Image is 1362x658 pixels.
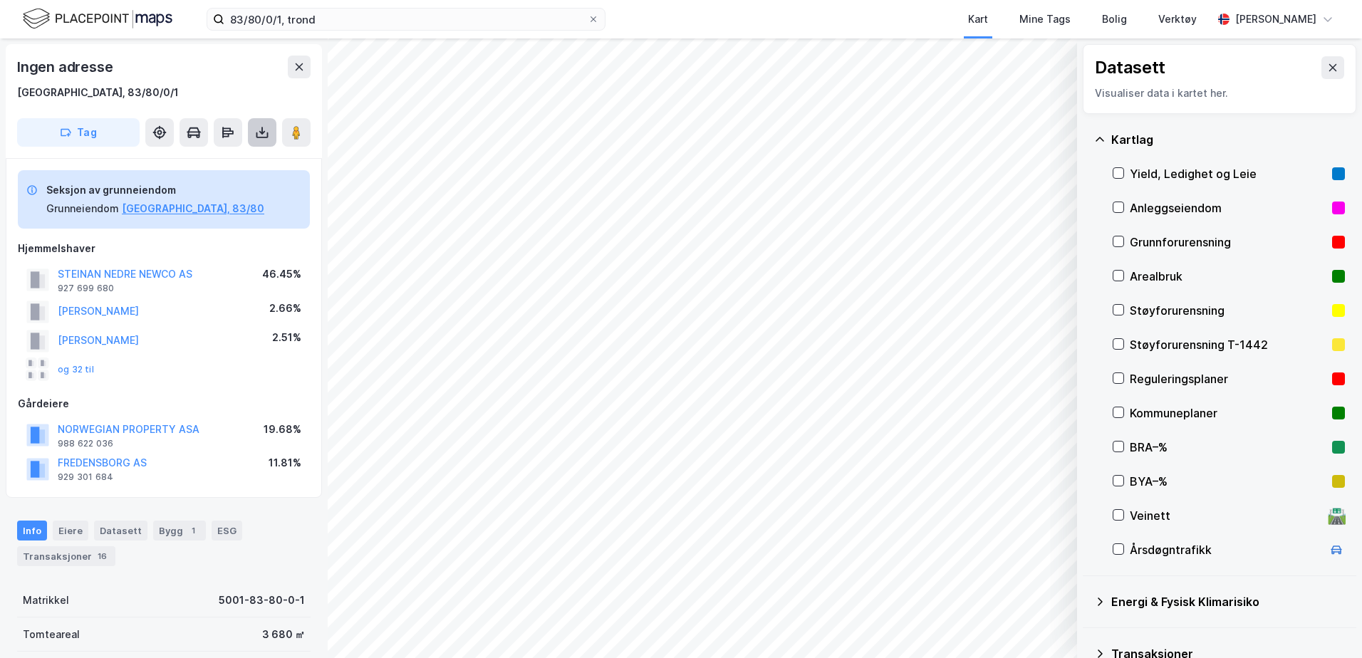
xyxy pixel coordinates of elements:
div: Anleggseiendom [1130,199,1326,216]
div: Kontrollprogram for chat [1291,590,1362,658]
div: 5001-83-80-0-1 [219,592,305,609]
div: 3 680 ㎡ [262,626,305,643]
iframe: Chat Widget [1291,590,1362,658]
button: [GEOGRAPHIC_DATA], 83/80 [122,200,264,217]
div: Matrikkel [23,592,69,609]
div: 19.68% [264,421,301,438]
div: Reguleringsplaner [1130,370,1326,387]
div: Støyforurensning T-1442 [1130,336,1326,353]
div: Støyforurensning [1130,302,1326,319]
div: BYA–% [1130,473,1326,490]
div: Kart [968,11,988,28]
div: Arealbruk [1130,268,1326,285]
div: 2.66% [269,300,301,317]
div: Ingen adresse [17,56,115,78]
img: logo.f888ab2527a4732fd821a326f86c7f29.svg [23,6,172,31]
div: Tomteareal [23,626,80,643]
div: Gårdeiere [18,395,310,412]
div: [GEOGRAPHIC_DATA], 83/80/0/1 [17,84,179,101]
button: Tag [17,118,140,147]
div: Eiere [53,521,88,540]
div: Datasett [94,521,147,540]
div: Grunneiendom [46,200,119,217]
div: Energi & Fysisk Klimarisiko [1111,593,1345,610]
div: Kartlag [1111,131,1345,148]
input: Søk på adresse, matrikkel, gårdeiere, leietakere eller personer [224,9,588,30]
div: 929 301 684 [58,471,113,483]
div: BRA–% [1130,439,1326,456]
div: ESG [212,521,242,540]
div: 11.81% [269,454,301,471]
div: Kommuneplaner [1130,404,1326,422]
div: [PERSON_NAME] [1235,11,1316,28]
div: Grunnforurensning [1130,234,1326,251]
div: 16 [95,549,110,563]
div: Veinett [1130,507,1322,524]
div: Bolig [1102,11,1127,28]
div: Seksjon av grunneiendom [46,182,264,199]
div: 927 699 680 [58,283,114,294]
div: 🛣️ [1327,506,1346,525]
div: 2.51% [272,329,301,346]
div: Transaksjoner [17,546,115,566]
div: Hjemmelshaver [18,240,310,257]
div: 1 [186,523,200,538]
div: Årsdøgntrafikk [1130,541,1322,558]
div: Bygg [153,521,206,540]
div: Visualiser data i kartet her. [1095,85,1344,102]
div: Verktøy [1158,11,1197,28]
div: Yield, Ledighet og Leie [1130,165,1326,182]
div: 988 622 036 [58,438,113,449]
div: 46.45% [262,266,301,283]
div: Info [17,521,47,540]
div: Datasett [1095,56,1165,79]
div: Mine Tags [1019,11,1071,28]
